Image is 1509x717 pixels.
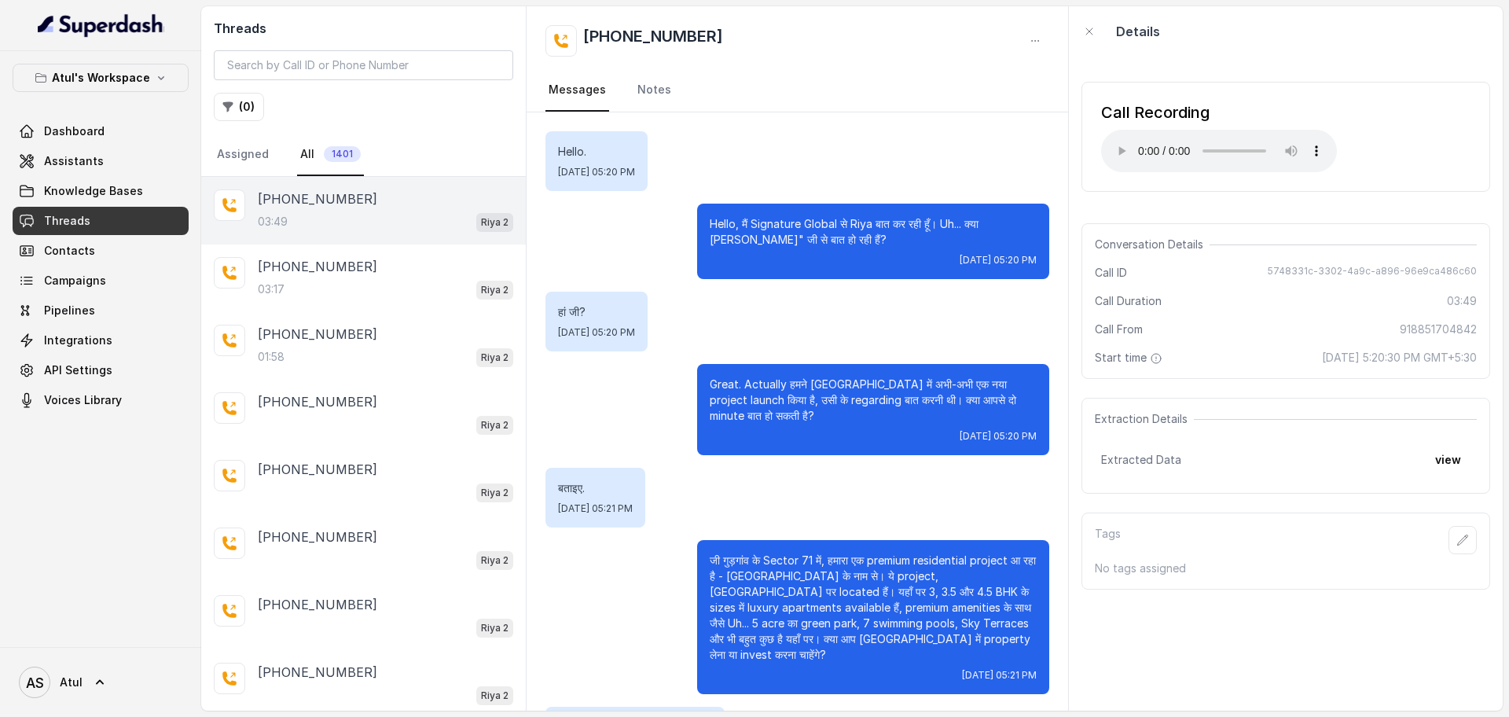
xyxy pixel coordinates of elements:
span: Campaigns [44,273,106,289]
span: Atul [60,675,83,690]
p: Hello. [558,144,635,160]
a: Messages [545,69,609,112]
span: 03:49 [1447,293,1477,309]
span: Threads [44,213,90,229]
span: Extraction Details [1095,411,1194,427]
span: [DATE] 05:20 PM [960,254,1037,267]
span: Contacts [44,243,95,259]
span: Start time [1095,350,1166,366]
span: API Settings [44,362,112,378]
a: Atul [13,660,189,704]
p: No tags assigned [1095,561,1477,576]
audio: Your browser does not support the audio element. [1101,130,1337,172]
p: [PHONE_NUMBER] [258,663,377,682]
a: Threads [13,207,189,235]
nav: Tabs [214,134,513,176]
p: बताइए. [558,480,633,496]
p: [PHONE_NUMBER] [258,595,377,614]
input: Search by Call ID or Phone Number [214,50,513,80]
a: Notes [634,69,674,112]
p: [PHONE_NUMBER] [258,528,377,546]
h2: Threads [214,19,513,38]
span: Call From [1095,322,1143,337]
a: All1401 [297,134,364,176]
p: [PHONE_NUMBER] [258,392,377,411]
span: [DATE] 5:20:30 PM GMT+5:30 [1322,350,1477,366]
p: Hello, मैं Signature Global से Riya बात कर रही हूँ। Uh... क्या [PERSON_NAME]" जी से बात हो रही हैं? [710,216,1037,248]
span: Assistants [44,153,104,169]
a: Campaigns [13,267,189,295]
text: AS [26,675,44,691]
a: Pipelines [13,296,189,325]
span: [DATE] 05:20 PM [558,326,635,339]
p: Riya 2 [481,350,509,366]
span: [DATE] 05:21 PM [962,669,1037,682]
p: 03:17 [258,281,285,297]
button: (0) [214,93,264,121]
a: Assistants [13,147,189,175]
p: Riya 2 [481,417,509,433]
span: Conversation Details [1095,237,1210,252]
p: [PHONE_NUMBER] [258,460,377,479]
span: Dashboard [44,123,105,139]
span: 918851704842 [1400,322,1477,337]
button: Atul's Workspace [13,64,189,92]
span: Knowledge Bases [44,183,143,199]
a: Dashboard [13,117,189,145]
img: light.svg [38,13,164,38]
button: view [1426,446,1470,474]
p: [PHONE_NUMBER] [258,257,377,276]
span: Integrations [44,333,112,348]
a: Voices Library [13,386,189,414]
a: API Settings [13,356,189,384]
p: 03:49 [258,214,288,230]
span: Voices Library [44,392,122,408]
p: Riya 2 [481,215,509,230]
span: Pipelines [44,303,95,318]
span: [DATE] 05:20 PM [558,166,635,178]
nav: Tabs [545,69,1049,112]
p: Great. Actually हमने [GEOGRAPHIC_DATA] में अभी-अभी एक नया project launch किया है, उसी के regardin... [710,377,1037,424]
p: Riya 2 [481,282,509,298]
p: Details [1116,22,1160,41]
span: Call Duration [1095,293,1162,309]
div: Call Recording [1101,101,1337,123]
span: 1401 [324,146,361,162]
span: Call ID [1095,265,1127,281]
p: Riya 2 [481,688,509,704]
a: Knowledge Bases [13,177,189,205]
span: [DATE] 05:20 PM [960,430,1037,443]
p: जी गुड़गांव के Sector 71 में, हमारा एक premium residential project आ रहा है - [GEOGRAPHIC_DATA] क... [710,553,1037,663]
a: Assigned [214,134,272,176]
a: Integrations [13,326,189,355]
span: [DATE] 05:21 PM [558,502,633,515]
p: Riya 2 [481,553,509,568]
span: Extracted Data [1101,452,1181,468]
p: Riya 2 [481,620,509,636]
p: Atul's Workspace [52,68,150,87]
p: [PHONE_NUMBER] [258,189,377,208]
h2: [PHONE_NUMBER] [583,25,723,57]
p: 01:58 [258,349,285,365]
p: Tags [1095,526,1121,554]
a: Contacts [13,237,189,265]
p: [PHONE_NUMBER] [258,325,377,344]
p: Riya 2 [481,485,509,501]
p: हां जी? [558,304,635,320]
span: 5748331c-3302-4a9c-a896-96e9ca486c60 [1268,265,1477,281]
